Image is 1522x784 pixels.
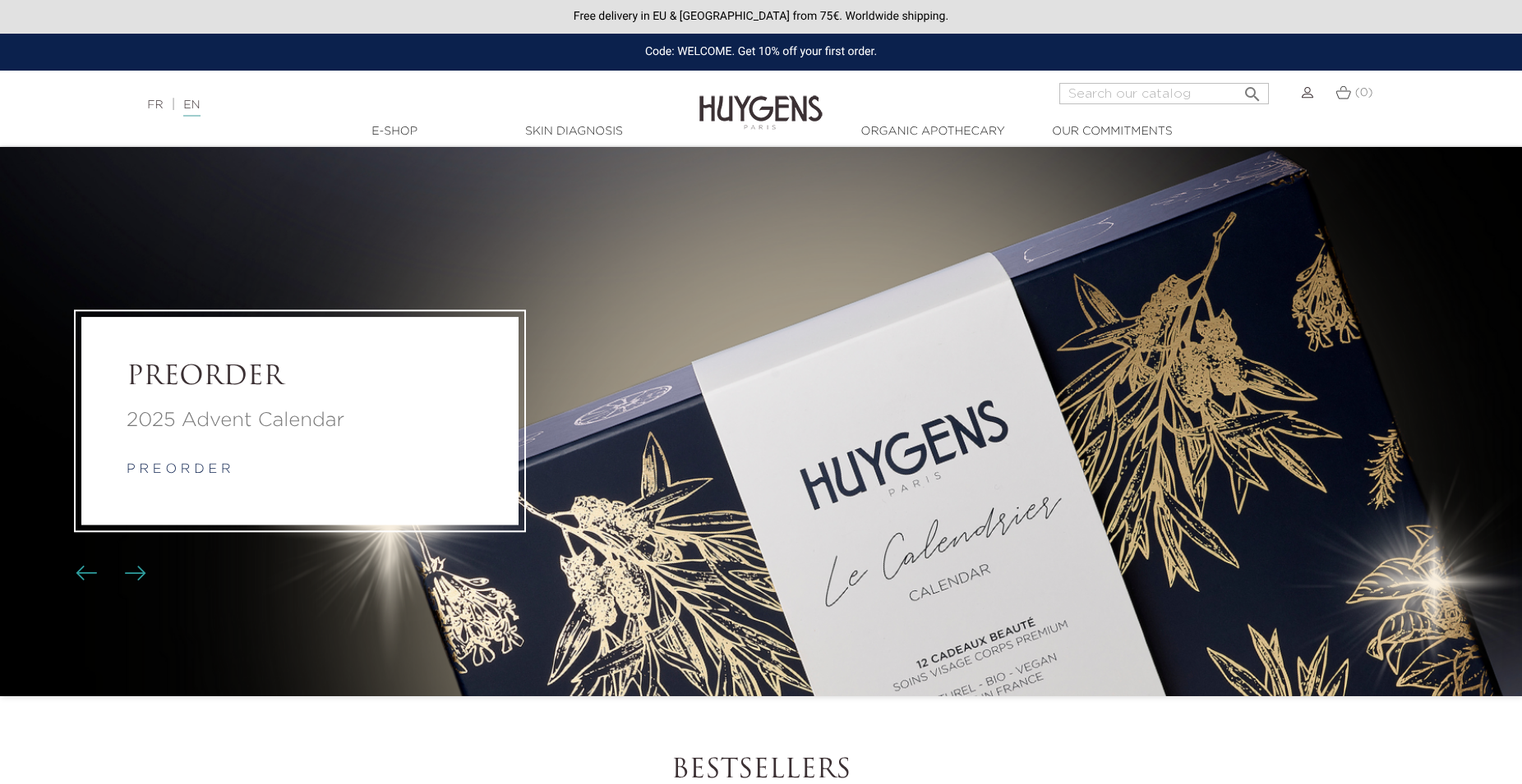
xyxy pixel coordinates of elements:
[491,123,656,140] a: Skin Diagnosis
[1243,80,1262,99] i: 
[1059,83,1269,104] input: Search
[851,123,1015,140] a: Organic Apothecary
[312,123,477,140] a: E-Shop
[82,562,136,586] div: Carousel buttons
[1238,78,1267,100] button: 
[147,99,163,111] a: FR
[139,95,621,115] div: |
[127,406,473,436] a: 2025 Advent Calendar
[1030,123,1194,140] a: Our commitments
[127,464,231,477] a: p r e o r d e r
[127,363,473,394] a: PREORDER
[699,69,823,132] img: Huygens
[1355,87,1373,99] span: (0)
[183,99,200,117] a: EN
